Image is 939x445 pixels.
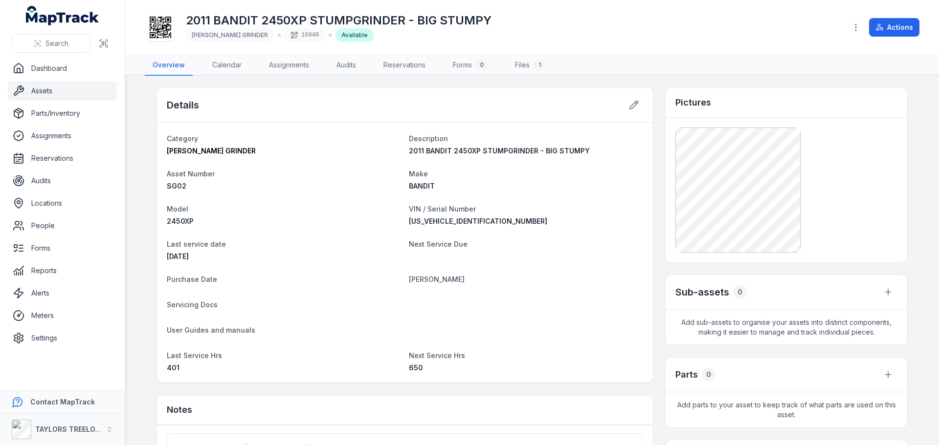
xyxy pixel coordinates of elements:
span: [DATE] [167,252,189,260]
span: Model [167,205,188,213]
span: SG02 [167,182,186,190]
span: Asset Number [167,170,215,178]
div: 0 [702,368,715,381]
span: [US_VEHICLE_IDENTIFICATION_NUMBER] [409,217,547,225]
span: [PERSON_NAME] GRINDER [167,147,256,155]
a: Forms [8,238,117,258]
h2: Sub-assets [675,285,729,299]
span: Purchase Date [167,275,217,283]
span: Make [409,170,428,178]
span: Add sub-assets to organise your assets into distinct components, making it easier to manage and t... [666,310,907,345]
a: Calendar [204,55,249,76]
span: BANDIT [409,182,435,190]
div: 16940 [285,28,325,42]
span: Description [409,134,448,143]
a: Meters [8,306,117,325]
div: 0 [476,59,488,71]
button: Actions [869,18,919,37]
a: Audits [329,55,364,76]
strong: Contact MapTrack [30,398,95,406]
h3: Parts [675,368,698,381]
a: Forms0 [445,55,495,76]
span: Add parts to your asset to keep track of what parts are used on this asset. [666,392,907,427]
a: Reservations [376,55,433,76]
h3: Pictures [675,96,711,109]
span: Last service date [167,240,226,248]
span: [PERSON_NAME] [409,275,465,283]
strong: TAYLORS TREELOPPING [35,425,117,433]
span: Category [167,134,198,143]
span: Servicing Docs [167,300,218,309]
span: VIN / Serial Number [409,205,476,213]
div: 0 [733,285,747,299]
a: People [8,216,117,235]
a: Alerts [8,283,117,303]
h3: Notes [167,403,192,417]
span: 650 [409,363,423,372]
a: MapTrack [26,6,99,25]
span: Next Service Due [409,240,468,248]
span: Search [45,39,68,48]
h1: 2011 BANDIT 2450XP STUMPGRINDER - BIG STUMPY [186,13,492,28]
h2: Details [167,98,199,112]
time: 27/11/2024, 12:00:00 am [167,252,189,260]
div: Available [335,28,374,42]
button: Search [12,34,90,53]
a: Assignments [261,55,317,76]
a: Parts/Inventory [8,104,117,123]
a: Assignments [8,126,117,146]
a: Reservations [8,148,117,168]
a: Dashboard [8,59,117,78]
span: Next Service Hrs [409,351,465,360]
span: 2450XP [167,217,194,225]
a: Locations [8,193,117,213]
a: Settings [8,328,117,348]
span: 2011 BANDIT 2450XP STUMPGRINDER - BIG STUMPY [409,147,590,155]
span: 401 [167,363,179,372]
a: Overview [145,55,193,76]
div: 1 [534,59,545,71]
a: Files1 [507,55,553,76]
span: User Guides and manuals [167,326,255,334]
a: Audits [8,171,117,191]
span: [PERSON_NAME] GRINDER [192,31,268,39]
a: Reports [8,261,117,280]
span: Last Service Hrs [167,351,222,360]
a: Assets [8,81,117,101]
